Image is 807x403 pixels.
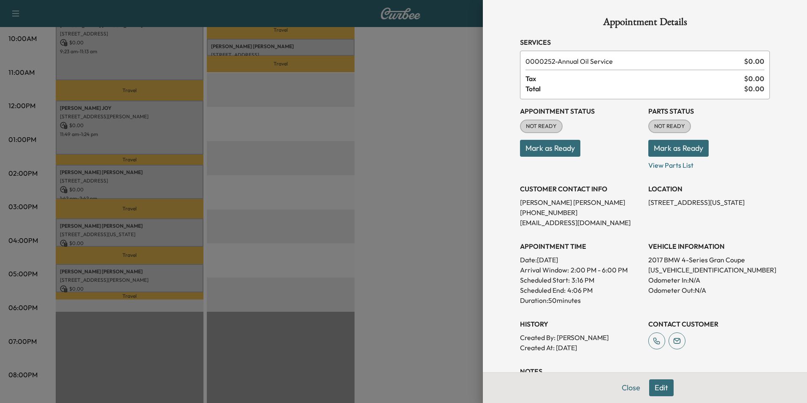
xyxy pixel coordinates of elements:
[744,56,764,66] span: $ 0.00
[525,56,741,66] span: Annual Oil Service
[744,74,764,84] span: $ 0.00
[520,140,580,157] button: Mark as Ready
[520,207,642,218] p: [PHONE_NUMBER]
[520,285,566,295] p: Scheduled End:
[520,265,642,275] p: Arrival Window:
[567,285,593,295] p: 4:06 PM
[520,319,642,329] h3: History
[616,379,646,396] button: Close
[520,343,642,353] p: Created At : [DATE]
[648,275,770,285] p: Odometer In: N/A
[521,122,562,131] span: NOT READY
[525,74,744,84] span: Tax
[520,295,642,305] p: Duration: 50 minutes
[520,241,642,251] h3: APPOINTMENT TIME
[520,366,770,376] h3: NOTES
[571,275,594,285] p: 3:16 PM
[648,184,770,194] h3: LOCATION
[648,265,770,275] p: [US_VEHICLE_IDENTIFICATION_NUMBER]
[648,255,770,265] p: 2017 BMW 4-Series Gran Coupe
[649,122,690,131] span: NOT READY
[649,379,674,396] button: Edit
[525,84,744,94] span: Total
[520,197,642,207] p: [PERSON_NAME] [PERSON_NAME]
[571,265,628,275] span: 2:00 PM - 6:00 PM
[520,106,642,116] h3: Appointment Status
[520,275,570,285] p: Scheduled Start:
[648,319,770,329] h3: CONTACT CUSTOMER
[520,332,642,343] p: Created By : [PERSON_NAME]
[648,140,709,157] button: Mark as Ready
[648,241,770,251] h3: VEHICLE INFORMATION
[520,17,770,30] h1: Appointment Details
[520,255,642,265] p: Date: [DATE]
[648,157,770,170] p: View Parts List
[520,37,770,47] h3: Services
[648,106,770,116] h3: Parts Status
[648,285,770,295] p: Odometer Out: N/A
[744,84,764,94] span: $ 0.00
[520,184,642,194] h3: CUSTOMER CONTACT INFO
[520,218,642,228] p: [EMAIL_ADDRESS][DOMAIN_NAME]
[648,197,770,207] p: [STREET_ADDRESS][US_STATE]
